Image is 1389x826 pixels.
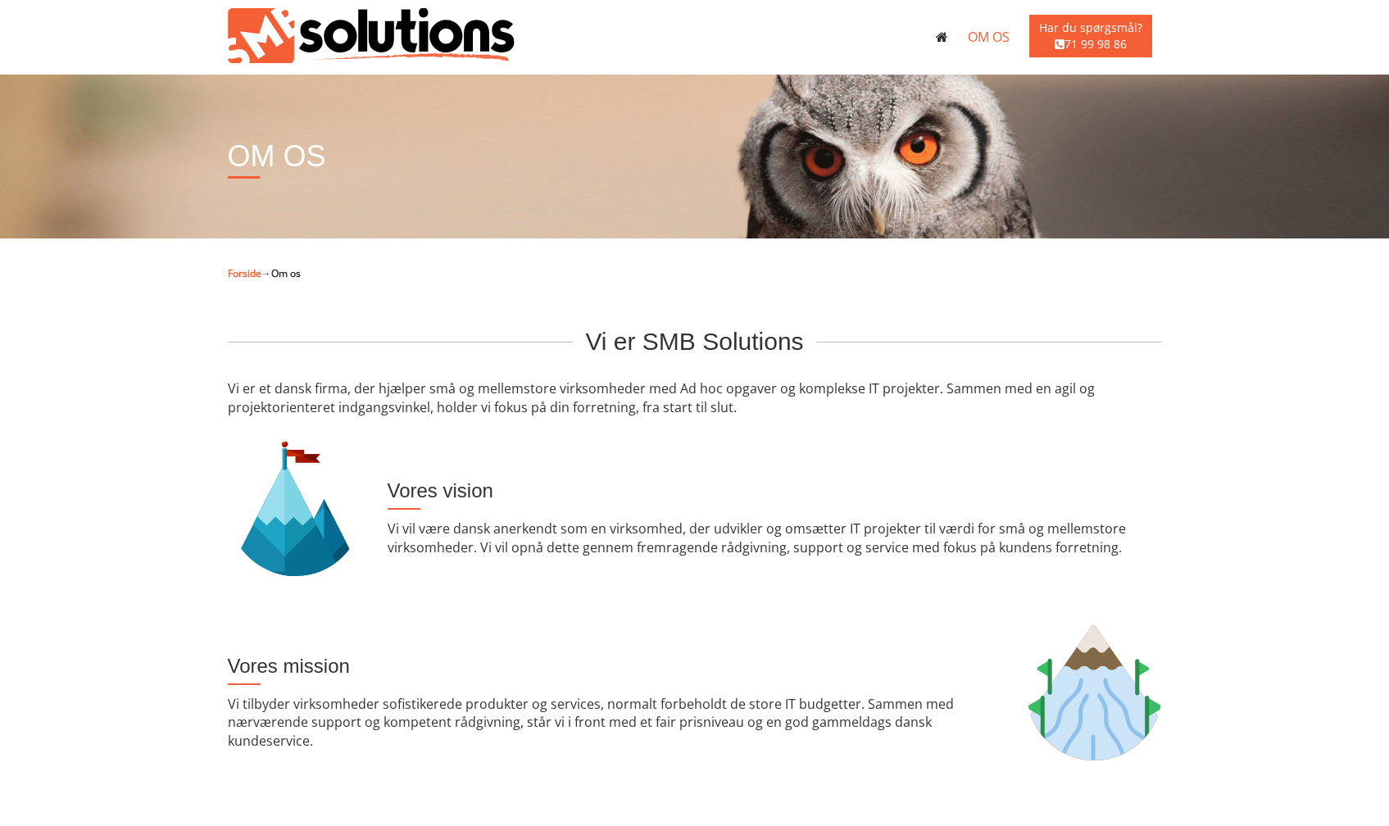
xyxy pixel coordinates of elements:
span: → [228,266,301,280]
div: Vi vil være dansk anerkendt som en virksomhed, der udvikler og omsætter IT projekter til værdi fo... [375,461,1174,557]
h1: Om os [228,140,326,173]
strong: Om os [271,266,301,280]
a: Forside [228,266,261,280]
div: Vi er et dansk firma, der hjælper små og mellemstore virksomheder med Ad hoc opgaver og komplekse... [216,328,1174,786]
div: Vi tilbyder virksomheder sofistikerede produkter og services, normalt forbeholdt de store IT budg... [216,636,1015,751]
span: Vi er SMB Solutions [585,335,803,347]
span: Vores mission [228,655,350,677]
span: Vores vision [388,479,493,501]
